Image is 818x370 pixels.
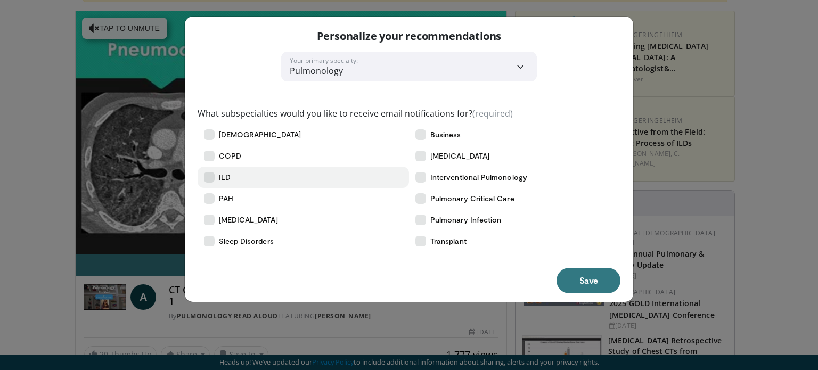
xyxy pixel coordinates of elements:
span: ILD [219,172,231,183]
span: [MEDICAL_DATA] [430,151,489,161]
span: PAH [219,193,233,204]
label: What subspecialties would you like to receive email notifications for? [198,107,513,120]
span: Transplant [430,236,467,246]
span: [MEDICAL_DATA] [219,215,278,225]
span: Pulmonary Critical Care [430,193,514,204]
span: Business [430,129,461,140]
span: (required) [472,108,513,119]
span: Interventional Pulmonology [430,172,527,183]
span: Sleep Disorders [219,236,274,246]
span: COPD [219,151,241,161]
span: Pulmonary Infection [430,215,501,225]
p: Personalize your recommendations [317,29,502,43]
button: Save [557,268,620,293]
span: [DEMOGRAPHIC_DATA] [219,129,301,140]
